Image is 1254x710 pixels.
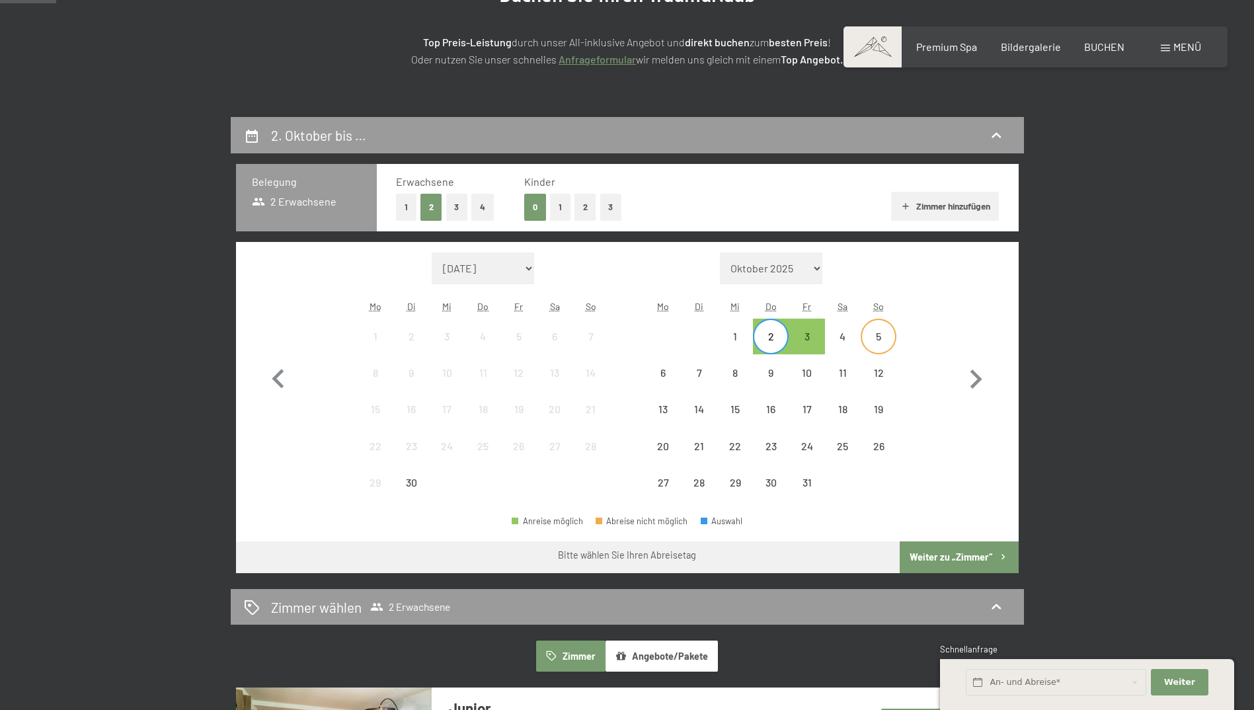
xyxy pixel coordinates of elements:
div: Tue Oct 21 2025 [682,428,717,463]
div: 24 [790,441,823,474]
span: 2 Erwachsene [370,600,450,613]
div: Abreise nicht möglich [645,465,681,500]
div: Mon Oct 20 2025 [645,428,681,463]
div: Abreise nicht möglich [358,465,393,500]
p: durch unser All-inklusive Angebot und zum ! Oder nutzen Sie unser schnelles wir melden uns gleich... [297,34,958,67]
div: Tue Sep 23 2025 [393,428,429,463]
div: Abreise nicht möglich [789,355,824,391]
div: Abreise nicht möglich [429,319,465,354]
div: 29 [719,477,752,510]
span: Schnellanfrage [940,644,998,654]
div: Tue Sep 30 2025 [393,465,429,500]
div: Sat Sep 27 2025 [537,428,572,463]
div: 5 [502,331,535,364]
div: Mon Oct 13 2025 [645,391,681,427]
div: Abreise nicht möglich [717,428,753,463]
div: 11 [467,368,500,401]
div: Sun Sep 14 2025 [572,355,608,391]
div: 14 [574,368,607,401]
div: Fri Sep 19 2025 [501,391,537,427]
div: Fri Oct 17 2025 [789,391,824,427]
div: Abreise nicht möglich [753,391,789,427]
div: Abreise möglich [789,319,824,354]
h2: 2. Oktober bis … [271,127,366,143]
strong: Top Angebot. [781,53,843,65]
div: Abreise nicht möglich [501,428,537,463]
button: Zimmer [536,641,605,671]
div: Fri Oct 31 2025 [789,465,824,500]
div: Abreise nicht möglich [789,465,824,500]
div: 16 [754,404,787,437]
div: Abreise nicht möglich [717,465,753,500]
div: Abreise nicht möglich [682,355,717,391]
div: 6 [647,368,680,401]
div: Wed Oct 15 2025 [717,391,753,427]
div: Abreise nicht möglich [645,391,681,427]
div: Abreise nicht möglich [572,391,608,427]
div: Abreise nicht möglich [825,428,861,463]
div: Thu Oct 30 2025 [753,465,789,500]
strong: besten Preis [769,36,828,48]
button: Angebote/Pakete [606,641,718,671]
div: Abreise nicht möglich [501,391,537,427]
div: Abreise nicht möglich [465,391,501,427]
button: 3 [446,194,468,221]
div: Anreise möglich [512,517,583,526]
span: Premium Spa [916,40,977,53]
abbr: Donnerstag [477,301,489,312]
button: Weiter zu „Zimmer“ [900,541,1018,573]
div: Thu Oct 23 2025 [753,428,789,463]
div: Abreise nicht möglich [537,428,572,463]
h2: Zimmer wählen [271,598,362,617]
div: Abreise nicht möglich [861,391,896,427]
div: Sat Sep 13 2025 [537,355,572,391]
div: 5 [862,331,895,364]
div: 21 [683,441,716,474]
div: Abreise nicht möglich [861,319,896,354]
div: Fri Sep 12 2025 [501,355,537,391]
span: Weiter [1164,676,1195,688]
div: Tue Oct 28 2025 [682,465,717,500]
div: Abreise nicht möglich [537,391,572,427]
div: 28 [574,441,607,474]
div: Abreise nicht möglich [717,391,753,427]
div: 2 [395,331,428,364]
div: Abreise nicht möglich [753,428,789,463]
div: Mon Sep 08 2025 [358,355,393,391]
div: 1 [359,331,392,364]
div: 19 [502,404,535,437]
abbr: Mittwoch [442,301,451,312]
div: Abreise nicht möglich [429,428,465,463]
div: 2 [754,331,787,364]
span: Kinder [524,175,555,188]
div: Thu Sep 11 2025 [465,355,501,391]
div: Thu Oct 02 2025 [753,319,789,354]
div: Mon Sep 15 2025 [358,391,393,427]
div: Abreise nicht möglich [825,355,861,391]
div: 16 [395,404,428,437]
div: Abreise nicht möglich [429,355,465,391]
span: Menü [1173,40,1201,53]
div: 14 [683,404,716,437]
div: 25 [467,441,500,474]
div: Sat Oct 25 2025 [825,428,861,463]
div: 28 [683,477,716,510]
div: Wed Sep 10 2025 [429,355,465,391]
div: 4 [826,331,859,364]
div: 17 [790,404,823,437]
div: 6 [538,331,571,364]
div: Wed Sep 17 2025 [429,391,465,427]
div: Abreise nicht möglich [358,428,393,463]
div: Sat Oct 18 2025 [825,391,861,427]
div: Abreise nicht möglich [682,465,717,500]
a: BUCHEN [1084,40,1124,53]
div: Abreise nicht möglich [645,355,681,391]
abbr: Montag [657,301,669,312]
div: Mon Oct 27 2025 [645,465,681,500]
abbr: Donnerstag [765,301,777,312]
div: Abreise nicht möglich [393,465,429,500]
div: Abreise nicht möglich [717,355,753,391]
div: 24 [430,441,463,474]
div: Fri Oct 24 2025 [789,428,824,463]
